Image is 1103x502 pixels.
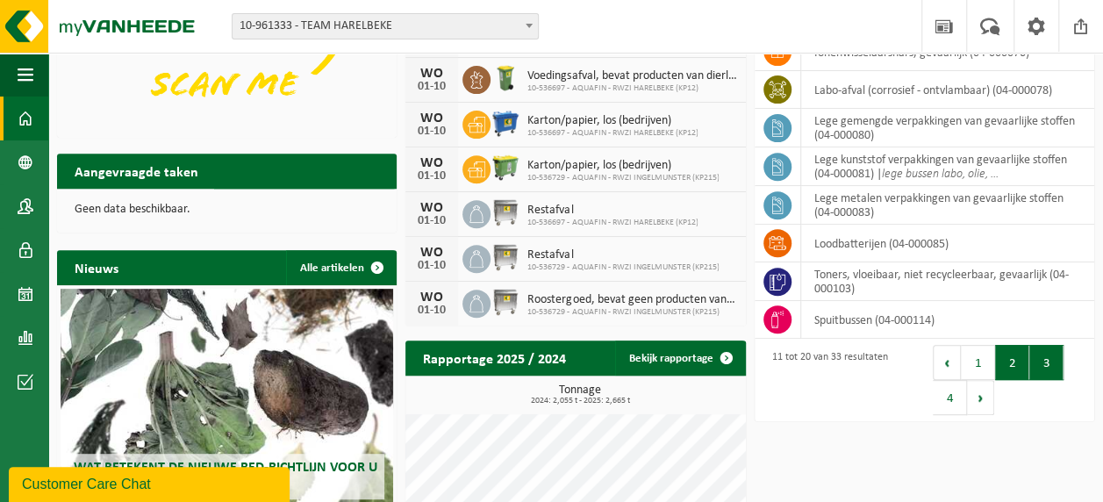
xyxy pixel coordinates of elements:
[414,67,449,81] div: WO
[1029,345,1064,380] button: 3
[491,287,520,317] img: WB-1100-GAL-GY-01
[527,307,736,318] span: 10-536729 - AQUAFIN - RWZI INGELMUNSTER (KP215)
[405,341,584,375] h2: Rapportage 2025 / 2024
[414,111,449,125] div: WO
[491,197,520,227] img: WB-1100-GAL-GY-01
[933,380,967,415] button: 4
[801,225,1094,262] td: loodbatterijen (04-000085)
[801,109,1094,147] td: lege gemengde verpakkingen van gevaarlijke stoffen (04-000080)
[491,63,520,93] img: WB-0140-HPE-GN-50
[414,170,449,183] div: 01-10
[527,218,698,228] span: 10-536697 - AQUAFIN - RWZI HARELBEKE (KP12)
[801,262,1094,301] td: toners, vloeibaar, niet recycleerbaar, gevaarlijk (04-000103)
[74,461,377,491] span: Wat betekent de nieuwe RED-richtlijn voor u als klant?
[57,250,136,284] h2: Nieuws
[527,128,698,139] span: 10-536697 - AQUAFIN - RWZI HARELBEKE (KP12)
[527,248,719,262] span: Restafval
[801,147,1094,186] td: lege kunststof verpakkingen van gevaarlijke stoffen (04-000081) |
[233,14,538,39] span: 10-961333 - TEAM HARELBEKE
[527,83,736,94] span: 10-536697 - AQUAFIN - RWZI HARELBEKE (KP12)
[527,69,736,83] span: Voedingsafval, bevat producten van dierlijke oorsprong, onverpakt, categorie 3
[527,159,719,173] span: Karton/papier, los (bedrijven)
[232,13,539,39] span: 10-961333 - TEAM HARELBEKE
[961,345,995,380] button: 1
[414,260,449,272] div: 01-10
[414,125,449,138] div: 01-10
[967,380,994,415] button: Next
[491,108,520,138] img: WB-0660-HPE-BE-01
[882,168,999,181] i: lege bussen labo, olie, ...
[527,173,719,183] span: 10-536729 - AQUAFIN - RWZI INGELMUNSTER (KP215)
[527,204,698,218] span: Restafval
[801,71,1094,109] td: labo-afval (corrosief - ontvlambaar) (04-000078)
[414,156,449,170] div: WO
[286,250,395,285] a: Alle artikelen
[414,384,745,405] h3: Tonnage
[414,246,449,260] div: WO
[527,114,698,128] span: Karton/papier, los (bedrijven)
[414,397,745,405] span: 2024: 2,055 t - 2025: 2,665 t
[414,201,449,215] div: WO
[995,345,1029,380] button: 2
[527,262,719,273] span: 10-536729 - AQUAFIN - RWZI INGELMUNSTER (KP215)
[801,186,1094,225] td: lege metalen verpakkingen van gevaarlijke stoffen (04-000083)
[933,345,961,380] button: Previous
[414,290,449,305] div: WO
[491,242,520,272] img: WB-1100-GAL-GY-01
[9,463,293,502] iframe: chat widget
[491,153,520,183] img: WB-0660-HPE-GN-50
[801,301,1094,339] td: spuitbussen (04-000114)
[414,81,449,93] div: 01-10
[527,293,736,307] span: Roostergoed, bevat geen producten van dierlijke oorsprong
[75,204,379,216] p: Geen data beschikbaar.
[414,215,449,227] div: 01-10
[57,154,216,188] h2: Aangevraagde taken
[763,343,888,417] div: 11 tot 20 van 33 resultaten
[414,305,449,317] div: 01-10
[615,341,744,376] a: Bekijk rapportage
